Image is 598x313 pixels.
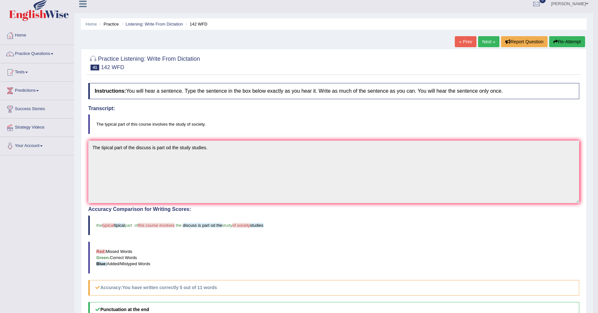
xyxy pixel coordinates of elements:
[96,255,110,260] b: Green:
[0,82,74,98] a: Predictions
[91,65,99,70] span: 41
[96,261,107,266] b: Blue:
[549,36,585,47] button: Re-Attempt
[138,223,175,228] span: this course involves
[88,106,579,111] h4: Transcript:
[96,223,102,228] span: the
[101,64,124,70] small: 142 WFD
[86,22,97,26] a: Home
[88,242,579,274] blockquote: Missed Words Correct Words Added/Mistyped Words
[88,114,579,134] blockquote: The typical part of this course involves the study of society.
[114,223,125,228] span: tipical
[176,223,182,228] span: the
[125,22,183,26] a: Listening: Write From Dictation
[501,36,548,47] button: Report Question
[0,119,74,135] a: Strategy Videos
[88,83,579,99] h4: You will hear a sentence. Type the sentence in the box below exactly as you hear it. Write as muc...
[0,26,74,43] a: Home
[88,54,200,70] h2: Practice Listening: Write From Dictation
[98,21,119,27] li: Practice
[88,206,579,212] h4: Accuracy Comparison for Writing Scores:
[134,223,138,228] span: of
[95,88,126,94] b: Instructions:
[102,223,114,228] span: typical
[0,63,74,79] a: Tests
[184,21,208,27] li: 142 WFD
[0,100,74,116] a: Success Stories
[478,36,499,47] a: Next »
[183,223,222,228] span: discuss is part od the
[0,137,74,153] a: Your Account
[455,36,476,47] a: « Prev
[88,280,579,295] h5: Accuracy:
[0,45,74,61] a: Practice Questions
[96,249,106,254] b: Red:
[222,223,232,228] span: study
[125,223,132,228] span: part
[250,223,263,228] span: studies
[122,285,217,290] b: You have written correctly 5 out of 11 words
[232,223,250,228] span: of society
